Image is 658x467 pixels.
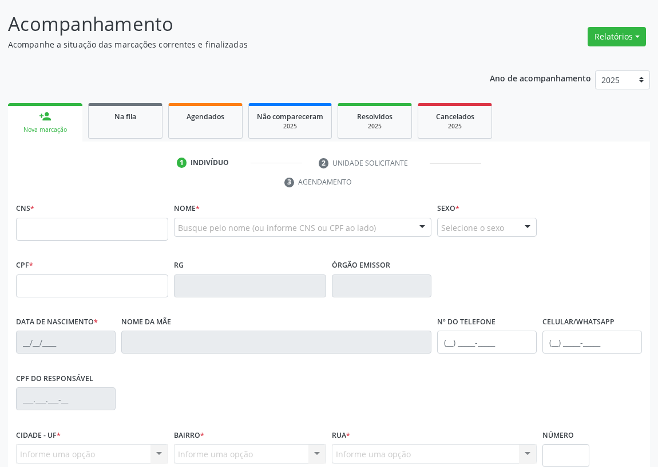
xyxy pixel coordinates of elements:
span: Não compareceram [257,112,323,121]
label: RG [174,257,184,274]
label: CPF [16,257,33,274]
span: Na fila [114,112,136,121]
label: Rua [332,426,350,444]
div: 2025 [426,122,483,131]
label: Nome [174,200,200,218]
label: Nº do Telefone [437,313,496,331]
span: Selecione o sexo [441,222,504,234]
div: person_add [39,110,51,123]
span: Resolvidos [357,112,393,121]
label: Número [542,426,574,444]
input: __/__/____ [16,331,116,354]
div: Indivíduo [191,158,229,168]
span: Agendados [187,112,224,121]
button: Relatórios [588,27,646,46]
label: CNS [16,200,34,218]
span: Cancelados [436,112,474,121]
input: ___.___.___-__ [16,387,116,410]
p: Ano de acompanhamento [490,70,591,85]
label: CPF do responsável [16,370,93,387]
span: Busque pelo nome (ou informe CNS ou CPF ao lado) [178,222,376,234]
label: Data de nascimento [16,313,98,331]
label: Nome da mãe [121,313,171,331]
input: (__) _____-_____ [437,331,537,354]
label: Bairro [174,426,204,444]
div: 2025 [257,122,323,131]
label: Celular/WhatsApp [542,313,615,331]
p: Acompanhamento [8,10,457,38]
input: (__) _____-_____ [542,331,642,354]
div: 2025 [346,122,403,131]
div: Nova marcação [16,125,74,134]
label: Sexo [437,200,459,218]
label: Órgão emissor [332,257,390,274]
p: Acompanhe a situação das marcações correntes e finalizadas [8,38,457,50]
div: 1 [177,158,187,168]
